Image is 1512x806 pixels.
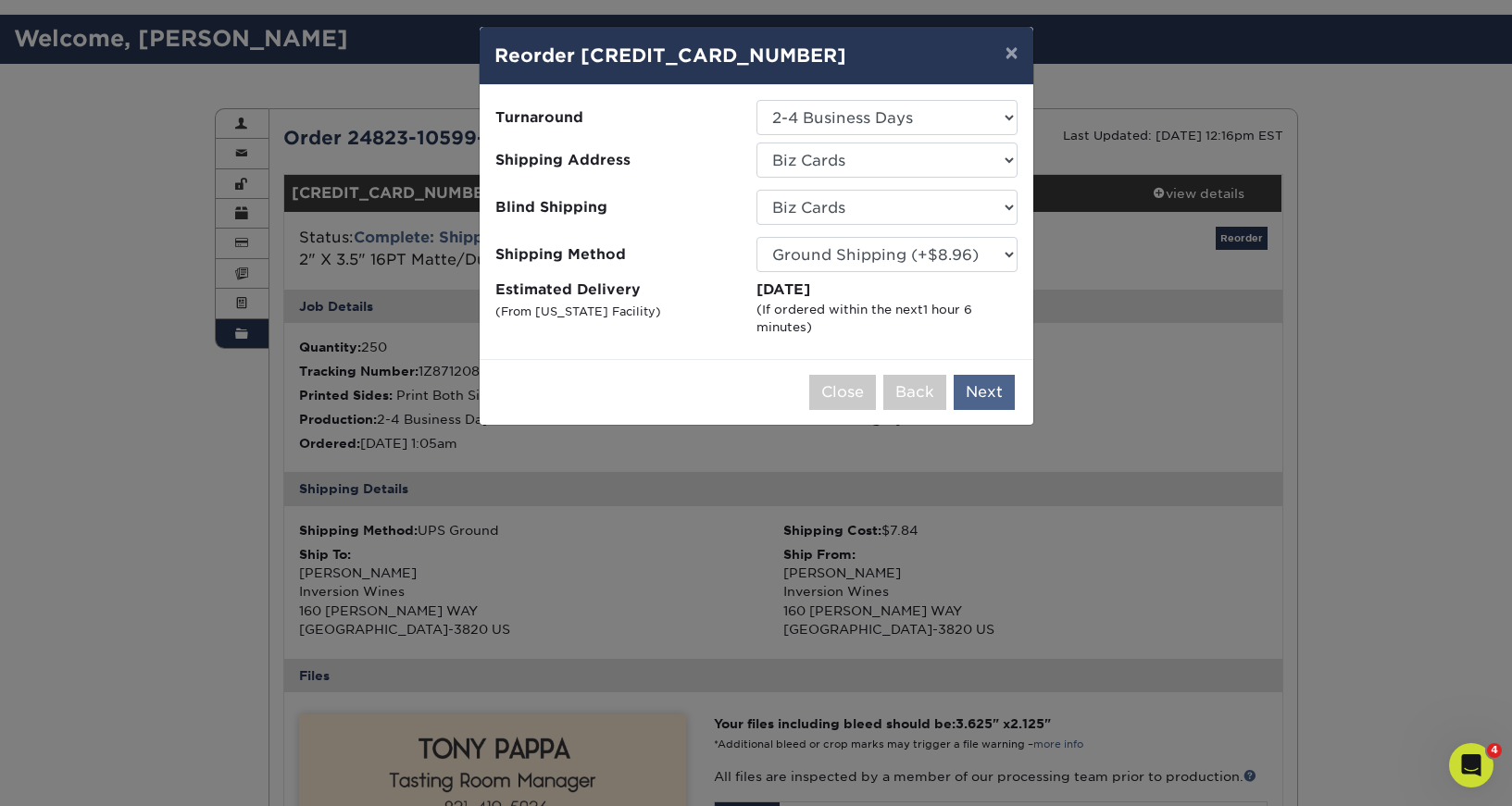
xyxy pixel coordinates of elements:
small: (From [US_STATE] Facility) [495,304,661,318]
span: Turnaround [495,107,743,129]
label: Estimated Delivery [495,279,756,337]
iframe: Intercom live chat [1449,743,1493,787]
h4: Reorder [CREDIT_CARD_NUMBER] [494,42,1018,69]
div: [DATE] [756,279,1018,301]
button: Close [809,375,876,410]
span: Shipping Address [495,150,743,171]
span: Shipping Method [495,244,743,266]
span: 4 [1487,743,1502,758]
button: × [990,27,1032,79]
button: Next [954,375,1015,410]
button: Back [883,375,946,410]
span: Blind Shipping [495,197,743,218]
div: (If ordered within the next ) [756,301,1018,337]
